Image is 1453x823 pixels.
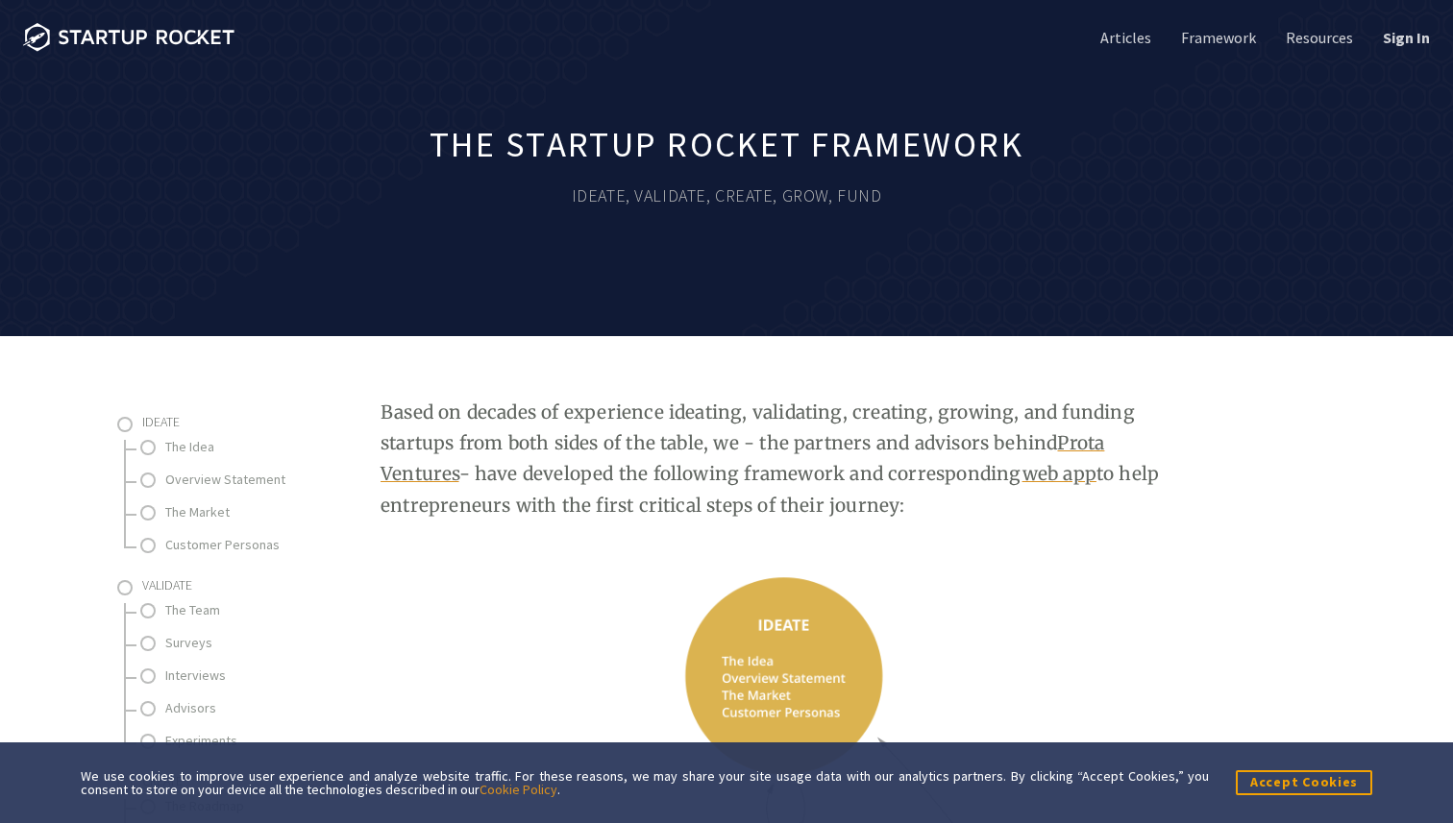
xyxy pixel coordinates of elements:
[165,696,357,720] a: Advisors
[165,435,357,459] a: The Idea
[142,413,180,430] span: Ideate
[1022,462,1096,485] a: web app
[165,729,357,753] a: Experiments
[1236,770,1372,794] button: Accept Cookies
[165,500,357,524] a: The Market
[165,664,357,688] a: Interviews
[165,533,357,557] a: Customer Personas
[1282,27,1353,48] a: Resources
[1379,27,1430,48] a: Sign In
[81,769,1209,796] div: We use cookies to improve user experience and analyze website traffic. For these reasons, we may ...
[165,468,357,492] a: Overview Statement
[381,397,1192,520] p: Based on decades of experience ideating, validating, creating, growing, and funding startups from...
[165,631,357,655] a: Surveys
[1177,27,1256,48] a: Framework
[142,576,192,593] span: Validate
[480,781,557,798] a: Cookie Policy
[1096,27,1151,48] a: Articles
[165,598,357,622] a: The Team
